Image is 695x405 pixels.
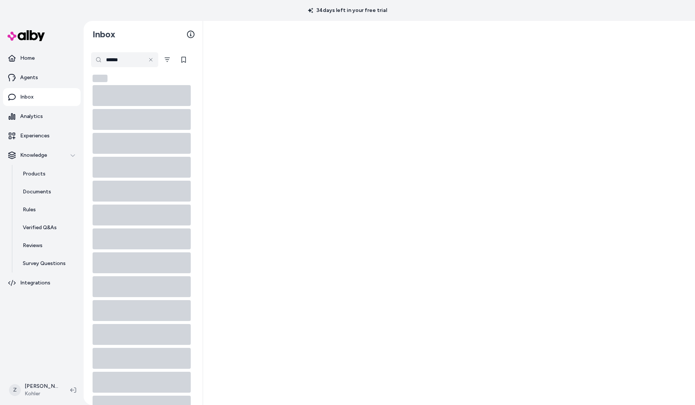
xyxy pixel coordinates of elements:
span: Z [9,384,21,396]
a: Reviews [15,237,81,255]
a: Home [3,49,81,67]
p: Analytics [20,113,43,120]
span: Kohler [25,390,58,398]
a: Agents [3,69,81,87]
p: Agents [20,74,38,81]
a: Integrations [3,274,81,292]
p: Products [23,170,46,178]
p: Documents [23,188,51,196]
p: Knowledge [20,152,47,159]
a: Documents [15,183,81,201]
p: Home [20,54,35,62]
p: Reviews [23,242,43,249]
a: Verified Q&As [15,219,81,237]
p: Integrations [20,279,50,287]
h2: Inbox [93,29,115,40]
button: Knowledge [3,146,81,164]
p: Inbox [20,93,34,101]
p: [PERSON_NAME] [25,383,58,390]
a: Experiences [3,127,81,145]
a: Survey Questions [15,255,81,272]
a: Analytics [3,108,81,125]
p: 34 days left in your free trial [303,7,392,14]
p: Experiences [20,132,50,140]
a: Inbox [3,88,81,106]
button: Filter [160,52,175,67]
a: Rules [15,201,81,219]
img: alby Logo [7,30,45,41]
button: Z[PERSON_NAME]Kohler [4,378,64,402]
p: Rules [23,206,36,214]
p: Verified Q&As [23,224,57,231]
p: Survey Questions [23,260,66,267]
a: Products [15,165,81,183]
